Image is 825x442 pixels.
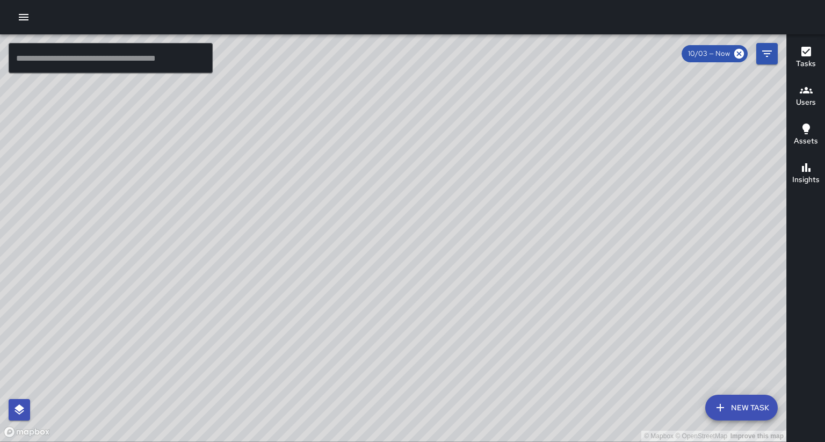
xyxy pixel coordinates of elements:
button: Insights [787,155,825,193]
h6: Tasks [796,58,816,70]
button: Users [787,77,825,116]
h6: Insights [792,174,820,186]
h6: Assets [794,135,818,147]
button: Assets [787,116,825,155]
h6: Users [796,97,816,108]
span: 10/03 — Now [682,48,736,59]
button: Tasks [787,39,825,77]
div: 10/03 — Now [682,45,748,62]
button: Filters [756,43,778,64]
button: New Task [705,395,778,421]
